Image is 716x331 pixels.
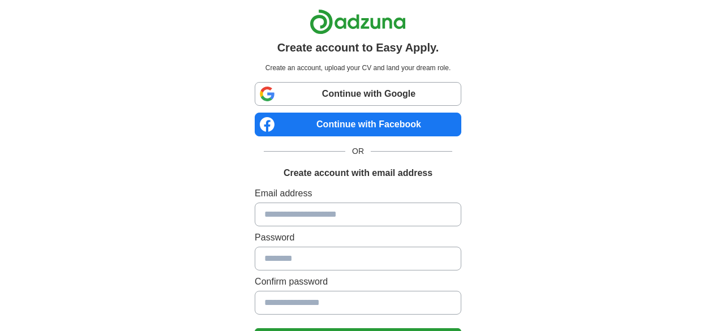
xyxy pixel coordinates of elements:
[310,9,406,35] img: Adzuna logo
[345,145,371,157] span: OR
[277,39,439,56] h1: Create account to Easy Apply.
[255,113,461,136] a: Continue with Facebook
[257,63,459,73] p: Create an account, upload your CV and land your dream role.
[284,166,432,180] h1: Create account with email address
[255,82,461,106] a: Continue with Google
[255,275,461,289] label: Confirm password
[255,231,461,244] label: Password
[255,187,461,200] label: Email address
